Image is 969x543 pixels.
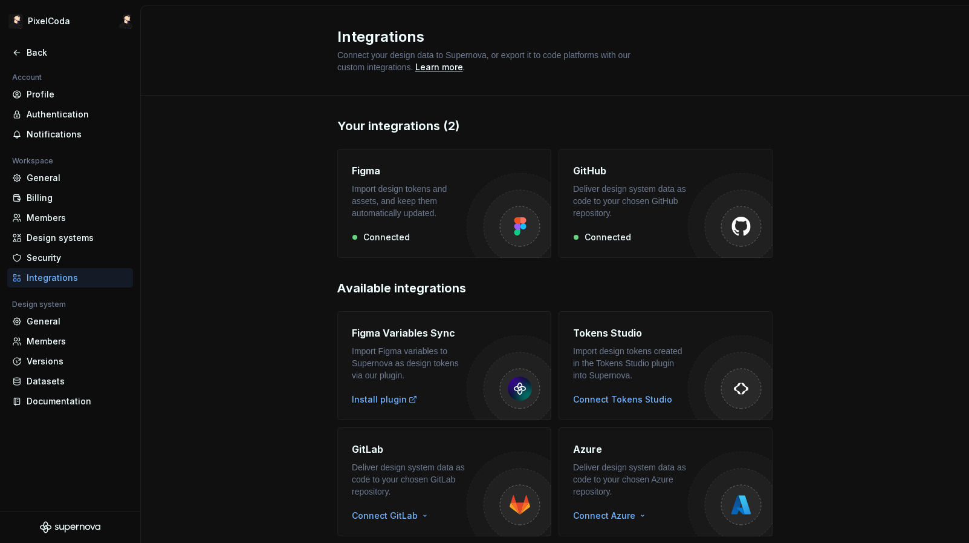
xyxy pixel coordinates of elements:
[7,297,71,312] div: Design system
[352,163,380,178] h4: Figma
[7,43,133,62] a: Back
[352,345,467,381] div: Import Figma variables to Supernova as design tokens via our plugin.
[559,149,773,258] button: GitHubDeliver design system data as code to your chosen GitHub repository.Connected
[352,183,467,219] div: Import design tokens and assets, and keep them automatically updated.
[7,105,133,124] a: Authentication
[7,352,133,371] a: Versions
[27,315,128,327] div: General
[7,392,133,411] a: Documentation
[337,311,551,420] button: Figma Variables SyncImport Figma variables to Supernova as design tokens via our plugin.Install p...
[27,335,128,347] div: Members
[7,188,133,208] a: Billing
[573,510,652,522] button: Connect Azure
[337,117,773,134] h2: Your integrations (2)
[352,461,467,498] div: Deliver design system data as code to your chosen GitLab repository.
[7,70,47,85] div: Account
[352,510,435,522] button: Connect GitLab
[7,154,58,168] div: Workspace
[573,163,606,178] h4: GitHub
[337,280,773,297] h2: Available integrations
[573,393,672,406] button: Connect Tokens Studio
[415,61,463,73] a: Learn more
[352,510,418,522] span: Connect GitLab
[27,192,128,204] div: Billing
[27,272,128,284] div: Integrations
[573,345,688,381] div: Import design tokens created in the Tokens Studio plugin into Supernova.
[27,375,128,387] div: Datasets
[27,47,128,59] div: Back
[8,14,23,28] img: 38f1949f-c2f7-44ec-9998-0eb4718b261a.png
[573,183,688,219] div: Deliver design system data as code to your chosen GitHub repository.
[7,168,133,188] a: General
[28,15,70,27] div: PixelCoda
[27,212,128,224] div: Members
[573,442,602,456] h4: Azure
[7,208,133,228] a: Members
[27,395,128,407] div: Documentation
[559,311,773,420] button: Tokens StudioImport design tokens created in the Tokens Studio plugin into Supernova.Connect Toke...
[27,128,128,140] div: Notifications
[7,85,133,104] a: Profile
[337,27,758,47] h2: Integrations
[7,125,133,144] a: Notifications
[27,88,128,100] div: Profile
[7,248,133,268] a: Security
[7,332,133,351] a: Members
[27,252,128,264] div: Security
[7,312,133,331] a: General
[27,172,128,184] div: General
[27,108,128,120] div: Authentication
[337,149,551,258] button: FigmaImport design tokens and assets, and keep them automatically updated.Connected
[352,442,383,456] h4: GitLab
[7,372,133,391] a: Datasets
[2,8,138,35] button: PixelCodaCasianus
[27,232,128,244] div: Design systems
[27,355,128,367] div: Versions
[352,326,455,340] h4: Figma Variables Sync
[573,461,688,498] div: Deliver design system data as code to your chosen Azure repository.
[413,64,465,72] span: .
[337,50,633,72] span: Connect your design data to Supernova, or export it to code platforms with our custom integrations.
[337,427,551,536] button: GitLabDeliver design system data as code to your chosen GitLab repository.Connect GitLab
[7,268,133,288] a: Integrations
[40,521,100,533] svg: Supernova Logo
[559,427,773,536] button: AzureDeliver design system data as code to your chosen Azure repository.Connect Azure
[7,228,133,248] a: Design systems
[352,393,418,406] a: Install plugin
[573,326,642,340] h4: Tokens Studio
[573,510,635,522] span: Connect Azure
[118,14,133,28] img: Casianus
